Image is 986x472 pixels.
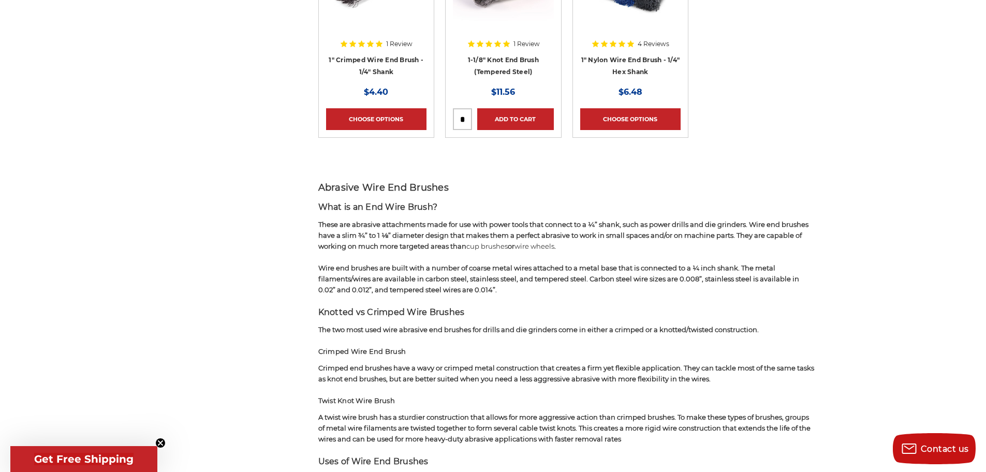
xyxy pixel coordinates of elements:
span: Wire end brushes are built with a number of coarse metal wires attached to a metal base that is c... [318,264,799,294]
span: $11.56 [491,87,515,97]
span: $6.48 [619,87,642,97]
button: Contact us [893,433,976,464]
a: Choose Options [580,108,681,130]
span: Contact us [921,444,969,454]
span: What is an End Wire Brush? [318,202,438,212]
span: These are abrasive attachments made for use with power tools that connect to a ¼” shank, such as ... [318,220,808,250]
span: Crimped Wire End Brush [318,347,406,355]
span: $4.40 [364,87,388,97]
a: cup brushes [466,242,508,250]
a: Add to Cart [477,108,553,130]
span: A twist wire brush has a sturdier construction that allows for more aggressive action than crimpe... [318,413,811,443]
span: Uses of Wire End Brushes [318,456,429,466]
span: The two most used wire abrasive end brushes for drills and die grinders come in either a crimped ... [318,325,759,334]
span: Knotted vs Crimped Wire Brushes [318,307,465,317]
span: Abrasive Wire End Brushes [318,182,449,193]
a: wire wheels [514,242,554,250]
span: Twist Knot Wire Brush [318,396,395,405]
button: Close teaser [155,438,166,448]
a: Choose Options [326,108,426,130]
span: or [508,242,514,250]
span: . [554,242,556,250]
div: Get Free ShippingClose teaser [10,446,157,472]
span: Crimped end brushes have a wavy or crimped metal construction that creates a firm yet flexible ap... [318,364,814,383]
span: Get Free Shipping [34,453,134,465]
